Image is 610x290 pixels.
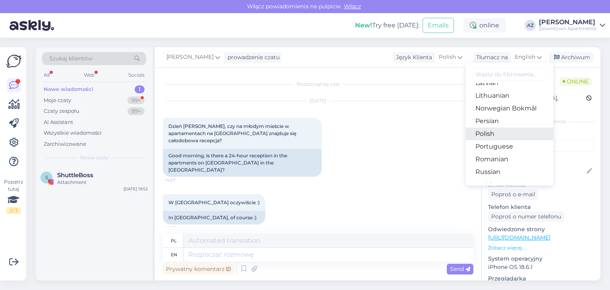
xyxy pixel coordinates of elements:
span: Szukaj klientów [49,54,93,63]
span: English [515,53,535,62]
span: ShuttleBoss [57,172,93,179]
div: Web [82,70,96,80]
div: Wszystkie wiadomości [44,129,102,137]
a: Russian [466,166,553,178]
a: Romanian [466,153,553,166]
a: [URL][DOMAIN_NAME] [488,234,550,241]
div: Poproś o e-mail [488,189,539,200]
div: Poproś o numer telefonu [488,211,564,222]
button: Emails [423,18,454,33]
a: Lithuanian [466,89,553,102]
div: Moje czaty [44,97,71,104]
div: Tłumacz na [473,53,508,62]
div: 1 [135,85,145,93]
span: Send [450,265,470,273]
a: Polish [466,128,553,140]
span: Polish [439,53,456,62]
div: en [171,248,177,261]
div: pl [171,234,177,247]
div: AI Assistant [44,118,73,126]
div: online [463,18,506,33]
div: Język Klienta [393,53,432,62]
a: [PERSON_NAME]Downtown Apartments [539,19,605,32]
div: 2 / 3 [6,207,21,214]
img: Askly Logo [6,54,21,69]
b: New! [355,21,372,29]
div: Rozpoczął się czat [163,81,473,88]
span: [PERSON_NAME] [166,53,214,62]
div: Attachment [57,179,148,186]
div: prowadzenie czatu [224,53,280,62]
a: Persian [466,115,553,128]
div: Popatrz tutaj [6,178,21,214]
span: Dzień [PERSON_NAME], czy na młodym mieście w apartamentach na [GEOGRAPHIC_DATA] znajduje się cało... [168,123,297,143]
a: Norwegian Bokmål [466,102,553,115]
div: 99+ [127,97,145,104]
div: Zarchiwizowane [44,140,86,148]
div: 99+ [127,107,145,115]
p: Zobacz więcej ... [488,244,594,251]
div: All [42,70,51,80]
span: W [GEOGRAPHIC_DATA] oczywiście :) [168,199,260,205]
div: In [GEOGRAPHIC_DATA], of course :) [163,211,265,224]
a: Portuguese [466,140,553,153]
div: AZ [525,20,536,31]
div: Try free [DATE]: [355,21,419,30]
div: Downtown Apartments [539,25,596,32]
div: [PERSON_NAME] [539,19,596,25]
a: Latvian [466,77,553,89]
span: S [45,174,48,180]
div: Archiwum [549,52,593,63]
p: System operacyjny [488,255,594,263]
p: iPhone OS 18.6.1 [488,263,594,271]
span: Nowe czaty [80,154,108,161]
input: Wpisz do filtrowania... [472,68,547,81]
a: Serbian [466,178,553,191]
span: 14:07 [165,177,195,183]
span: Online [560,77,592,86]
div: [DATE] [163,97,473,104]
span: 14:07 [165,225,195,231]
p: Przeglądarka [488,275,594,283]
div: Prywatny komentarz [163,264,234,275]
div: Nowe wiadomości [44,85,93,93]
div: Socials [127,70,146,80]
p: Odwiedzone strony [488,225,594,234]
p: Telefon klienta [488,203,594,211]
div: [DATE] 19:52 [124,186,148,192]
div: Czaty zespołu [44,107,79,115]
span: Włącz [342,3,363,10]
div: Good morning, is there a 24-hour reception in the apartments on [GEOGRAPHIC_DATA] in the [GEOGRAP... [163,149,322,177]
